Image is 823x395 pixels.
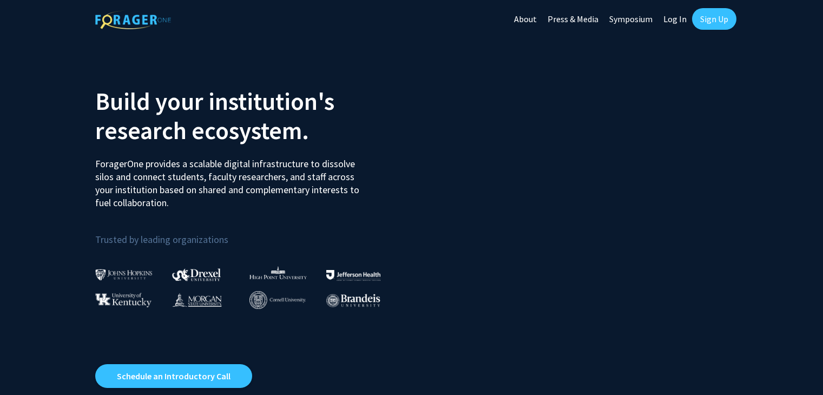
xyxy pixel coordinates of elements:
img: Drexel University [172,268,221,281]
p: Trusted by leading organizations [95,218,404,248]
img: Cornell University [249,291,306,309]
img: ForagerOne Logo [95,10,171,29]
img: Morgan State University [172,293,222,307]
h2: Build your institution's research ecosystem. [95,87,404,145]
p: ForagerOne provides a scalable digital infrastructure to dissolve silos and connect students, fac... [95,149,367,209]
img: Johns Hopkins University [95,269,153,280]
a: Opens in a new tab [95,364,252,388]
a: Sign Up [692,8,736,30]
img: Brandeis University [326,294,380,307]
img: High Point University [249,266,307,279]
img: University of Kentucky [95,293,152,307]
img: Thomas Jefferson University [326,270,380,280]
